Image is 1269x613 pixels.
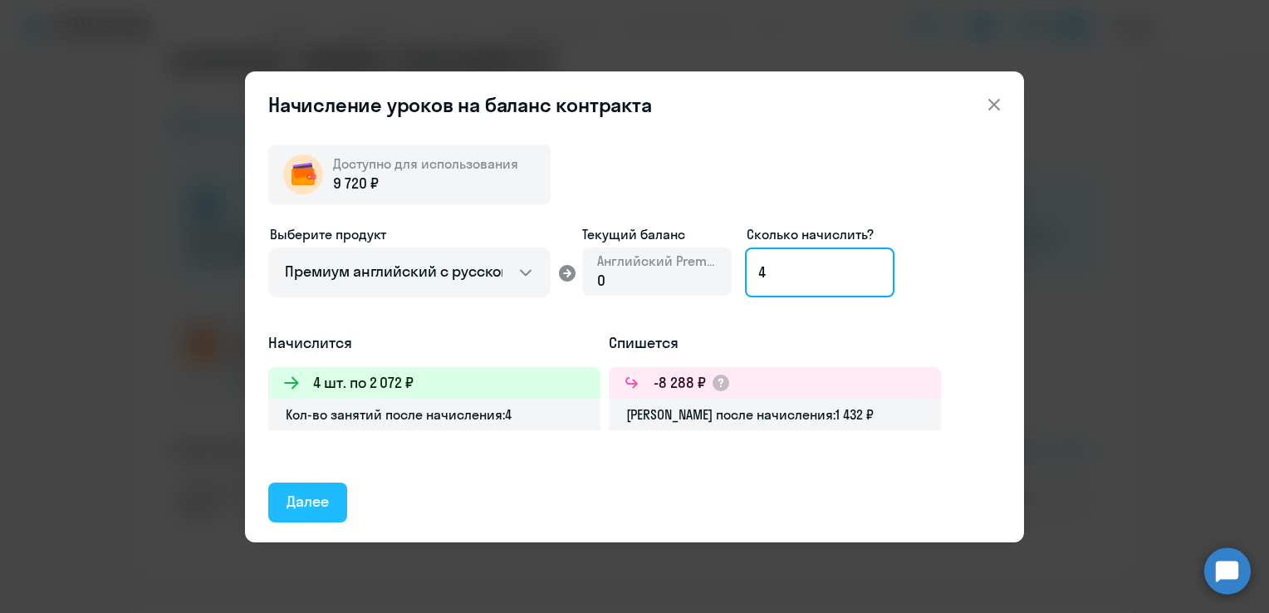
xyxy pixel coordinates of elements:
span: Сколько начислить? [747,226,874,243]
div: Далее [287,491,329,512]
h3: -8 288 ₽ [654,372,706,394]
span: Английский Premium [597,252,717,270]
header: Начисление уроков на баланс контракта [245,91,1024,118]
span: Доступно для использования [333,155,518,172]
span: 9 720 ₽ [333,173,379,194]
button: Далее [268,483,347,522]
div: [PERSON_NAME] после начисления: 1 432 ₽ [609,399,941,430]
h5: Спишется [609,332,941,354]
span: Выберите продукт [270,226,386,243]
h5: Начислится [268,332,600,354]
h3: 4 шт. по 2 072 ₽ [313,372,414,394]
span: Текущий баланс [582,224,732,244]
span: 0 [597,271,605,290]
img: wallet-circle.png [283,154,323,194]
div: Кол-во занятий после начисления: 4 [268,399,600,430]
